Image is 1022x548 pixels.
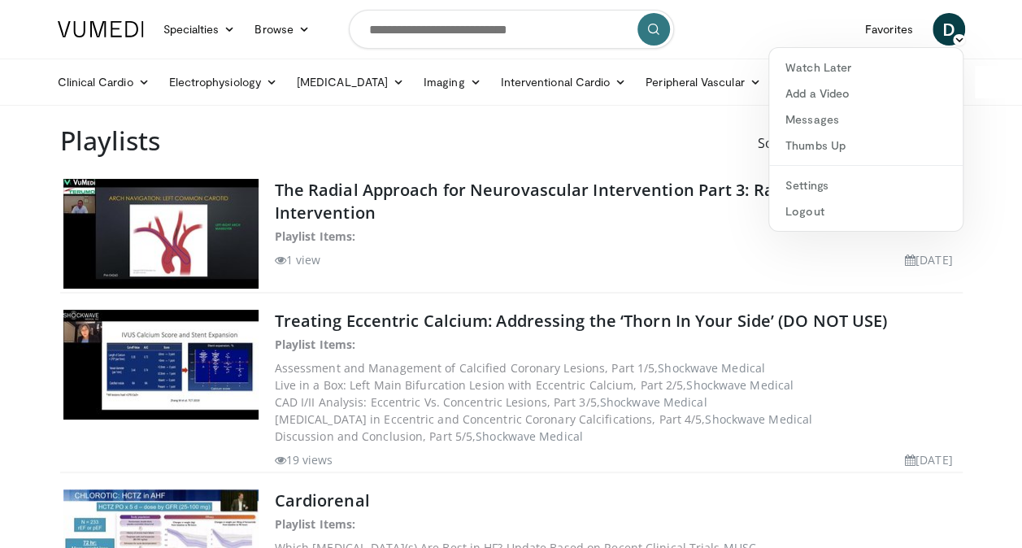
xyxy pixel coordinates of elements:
[275,251,321,268] li: 1 view
[275,516,356,532] strong: Playlist Items:
[159,66,287,98] a: Electrophysiology
[275,337,356,352] strong: Playlist Items:
[275,411,959,428] dd: [MEDICAL_DATA] in Eccentric and Concentric Coronary Calcifications, Part 4/5,
[768,47,963,232] div: D
[275,310,888,332] a: Treating Eccentric Calcium: Addressing the ‘Thorn In Your Side’ (DO NOT USE)
[933,13,965,46] a: D
[275,228,356,244] strong: Playlist Items:
[769,133,963,159] a: Thumbs Up
[705,411,812,427] span: Shockwave Medical
[769,198,963,224] a: Logout
[349,10,674,49] input: Search topics, interventions
[636,66,770,98] a: Peripheral Vascular
[63,310,259,420] img: Treating Eccentric Calcium: Addressing the ‘Thorn In Your Side’ (DO NOT USE)
[275,376,959,394] dd: Live in a Box: Left Main Bifurcation Lesion with Eccentric Calcium, Part 2/5,
[154,13,246,46] a: Specialties
[275,428,959,445] dd: Discussion and Conclusion, Part 5/5,
[275,451,333,468] li: 19 views
[287,66,414,98] a: [MEDICAL_DATA]
[769,107,963,133] a: Messages
[60,125,160,156] h2: Playlists
[745,125,816,161] div: Sort by:
[414,66,491,98] a: Imaging
[58,21,144,37] img: VuMedi Logo
[48,66,159,98] a: Clinical Cardio
[658,360,765,376] span: Shockwave Medical
[855,13,923,46] a: Favorites
[600,394,707,410] span: Shockwave Medical
[686,377,794,393] span: Shockwave Medical
[769,54,963,80] a: Watch Later
[275,179,944,224] a: The Radial Approach for Neurovascular Intervention Part 3: Radial Access for Stroke Intervention
[769,172,963,198] a: Settings
[905,251,953,268] li: [DATE]
[905,451,953,468] li: [DATE]
[275,489,370,511] a: Cardiorenal
[476,428,583,444] span: Shockwave Medical
[275,359,959,376] dd: Assessment and Management of Calcified Coronary Lesions, Part 1/5,
[245,13,320,46] a: Browse
[491,66,637,98] a: Interventional Cardio
[769,80,963,107] a: Add a Video
[275,394,959,411] dd: CAD I/II Analysis: Eccentric Vs. Concentric Lesions, Part 3/5,
[63,179,259,289] img: The Radial Approach for Neurovascular Intervention Part 3: Radial Access for Stroke Intervention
